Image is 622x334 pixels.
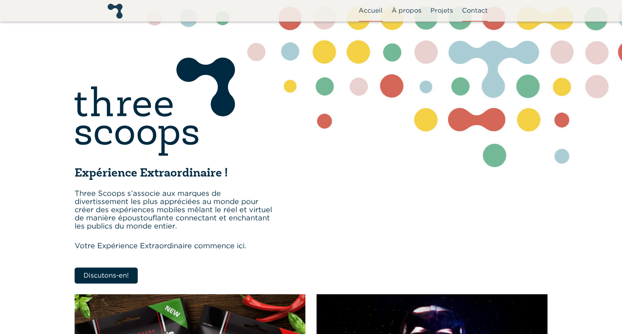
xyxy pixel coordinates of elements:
h2: Expérience Extraordinaire ! [75,168,276,181]
p: Votre Expérience Extraordinaire commence ici. [75,236,276,250]
a: Discutons-en! [75,267,138,283]
img: threescoopslogo.svg [75,58,235,156]
img: 3scoops_logo_no_words.png [108,4,122,19]
p: Three Scoops s’associe aux marques de divertissement les plus appréciées au monde pour créer des ... [75,184,276,230]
